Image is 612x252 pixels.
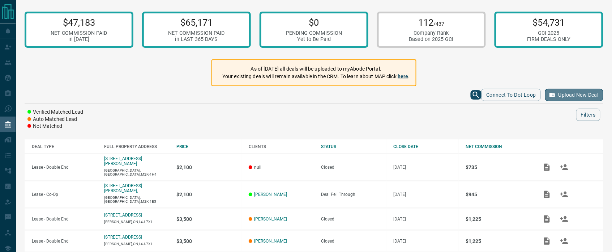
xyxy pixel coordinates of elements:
span: Match Clients [556,216,573,221]
a: [STREET_ADDRESS] [104,235,142,240]
div: DEAL TYPE [32,144,97,149]
p: Lease - Co-Op [32,192,97,197]
div: Closed [321,239,386,244]
p: $1,225 [466,216,531,222]
button: search button [471,90,482,100]
a: [STREET_ADDRESS][PERSON_NAME], [104,183,142,193]
p: As of [DATE] all deals will be uploaded to myAbode Portal. [222,65,410,73]
span: Match Clients [556,192,573,197]
a: [STREET_ADDRESS][PERSON_NAME] [104,156,142,166]
div: Closed [321,217,386,222]
p: $2,100 [176,164,241,170]
div: in [DATE] [51,36,107,42]
p: [GEOGRAPHIC_DATA],[GEOGRAPHIC_DATA],M2K-1H4 [104,168,169,176]
div: STATUS [321,144,386,149]
li: Not Matched [27,123,83,130]
a: here [398,73,408,79]
div: NET COMMISSION PAID [51,30,107,36]
div: Yet to Be Paid [286,36,342,42]
p: Lease - Double End [32,239,97,244]
span: Add / View Documents [538,238,556,243]
p: $945 [466,192,531,197]
a: [PERSON_NAME] [254,217,287,222]
div: PRICE [176,144,241,149]
span: Add / View Documents [538,164,556,169]
li: Auto Matched Lead [27,116,83,123]
div: CLIENTS [249,144,314,149]
div: GCI 2025 [527,30,571,36]
div: CLOSE DATE [394,144,459,149]
li: Verified Matched Lead [27,109,83,116]
div: NET COMMISSION [466,144,531,149]
div: Company Rank [409,30,454,36]
button: Connect to Dot Loop [482,89,541,101]
span: Match Clients [556,164,573,169]
p: $0 [286,17,342,28]
p: $65,171 [168,17,225,28]
p: $2,100 [176,192,241,197]
a: [PERSON_NAME] [254,192,287,197]
p: [DATE] [394,165,459,170]
div: FULL PROPERTY ADDRESS [104,144,169,149]
p: $1,225 [466,238,531,244]
span: Add / View Documents [538,216,556,221]
p: [PERSON_NAME],ON,L4J-7X1 [104,242,169,246]
p: Lease - Double End [32,165,97,170]
p: [GEOGRAPHIC_DATA],[GEOGRAPHIC_DATA],M2K-1B5 [104,196,169,203]
span: Match Clients [556,238,573,243]
span: Add / View Documents [538,192,556,197]
div: PENDING COMMISSION [286,30,342,36]
p: $3,500 [176,216,241,222]
div: NET COMMISSION PAID [168,30,225,36]
div: Deal Fell Through [321,192,386,197]
p: $3,500 [176,238,241,244]
div: FIRM DEALS ONLY [527,36,571,42]
p: Lease - Double End [32,217,97,222]
p: $54,731 [527,17,571,28]
p: Your existing deals will remain available in the CRM. To learn about MAP click . [222,73,410,80]
div: in LAST 365 DAYS [168,36,225,42]
p: 112 [409,17,454,28]
a: [PERSON_NAME] [254,239,287,244]
p: [DATE] [394,239,459,244]
p: [PERSON_NAME],ON,L4J-7X1 [104,220,169,224]
p: null [249,165,314,170]
button: Filters [576,109,600,121]
a: [STREET_ADDRESS] [104,213,142,218]
p: [DATE] [394,217,459,222]
div: Based on 2025 GCI [409,36,454,42]
button: Upload New Deal [545,89,603,101]
span: /437 [434,21,445,27]
p: $47,183 [51,17,107,28]
p: [DATE] [394,192,459,197]
div: Closed [321,165,386,170]
p: $735 [466,164,531,170]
